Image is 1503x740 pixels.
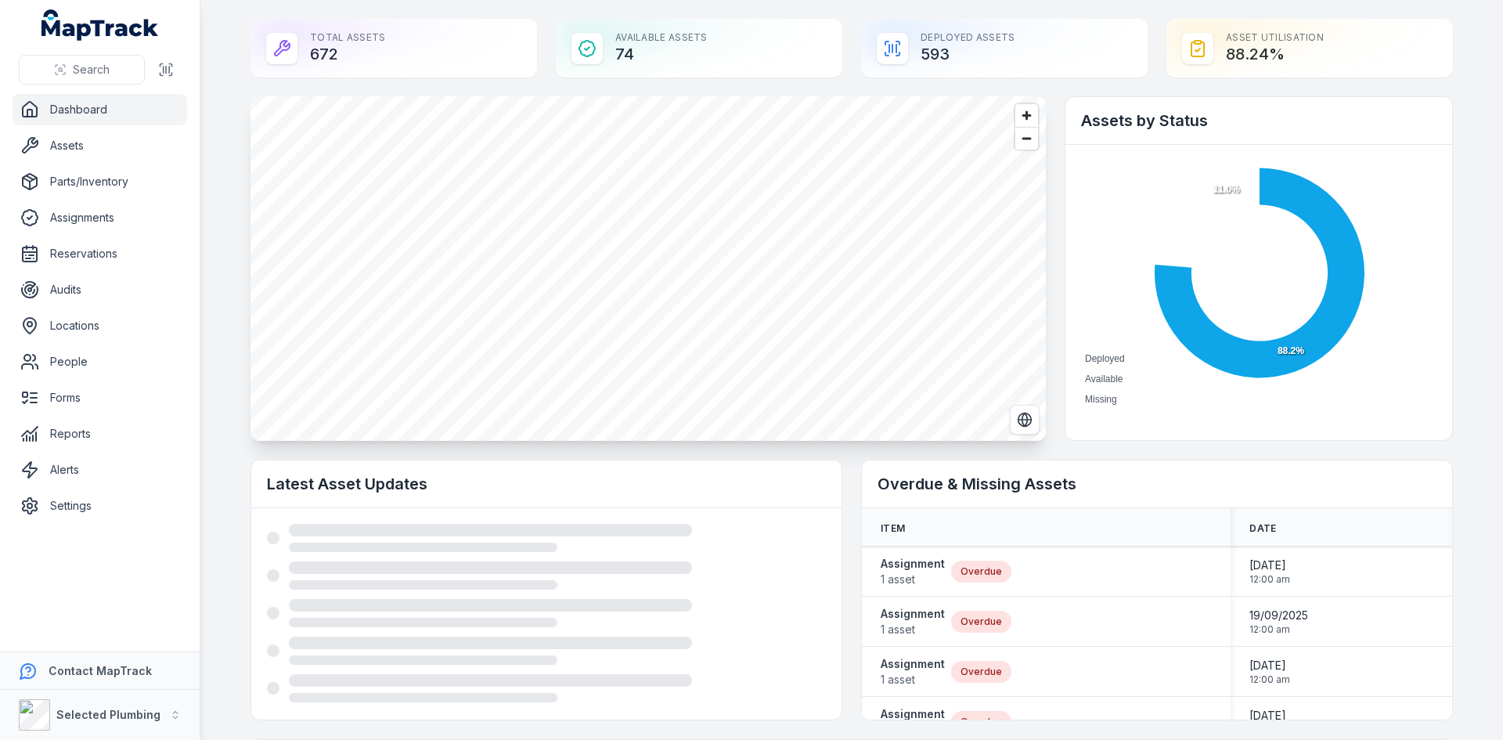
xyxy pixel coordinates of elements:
time: 9/30/2025, 12:00:00 AM [1249,558,1290,586]
span: Deployed [1085,353,1125,364]
strong: Assignment [881,556,945,572]
a: People [13,346,187,377]
span: Search [73,62,110,78]
a: Assets [13,130,187,161]
a: Reports [13,418,187,449]
span: 19/09/2025 [1249,608,1308,623]
a: Assignment1 asset [881,556,945,587]
strong: Selected Plumbing [56,708,160,721]
a: Parts/Inventory [13,166,187,197]
time: 9/19/2025, 12:00:00 AM [1249,608,1308,636]
a: MapTrack [41,9,159,41]
button: Zoom in [1015,104,1038,127]
span: 12:00 am [1249,573,1290,586]
a: Reservations [13,238,187,269]
span: [DATE] [1249,658,1290,673]
a: Settings [13,490,187,522]
canvas: Map [250,96,1046,441]
a: Assignment1 asset [881,606,945,637]
a: Forms [13,382,187,413]
div: Overdue [951,611,1011,633]
span: 1 asset [881,672,945,688]
h2: Latest Asset Updates [267,473,826,495]
strong: Assignment [881,606,945,622]
span: Date [1249,522,1276,535]
h2: Overdue & Missing Assets [878,473,1436,495]
strong: Contact MapTrack [49,664,152,677]
span: Available [1085,374,1123,384]
a: Assignments [13,202,187,233]
strong: Assignment [881,656,945,672]
span: Item [881,522,905,535]
span: [DATE] [1249,558,1290,573]
div: Overdue [951,711,1011,733]
a: Audits [13,274,187,305]
a: Dashboard [13,94,187,125]
a: Alerts [13,454,187,486]
span: 12:00 am [1249,673,1290,686]
a: Assignment [881,706,945,738]
div: Overdue [951,661,1011,683]
span: [DATE] [1249,708,1290,724]
time: 9/30/2025, 12:00:00 AM [1249,708,1290,736]
span: 1 asset [881,572,945,587]
button: Switch to Satellite View [1010,405,1040,435]
div: Overdue [951,561,1011,583]
button: Zoom out [1015,127,1038,150]
h2: Assets by Status [1081,110,1436,132]
a: Locations [13,310,187,341]
span: 1 asset [881,622,945,637]
time: 9/30/2025, 12:00:00 AM [1249,658,1290,686]
a: Assignment1 asset [881,656,945,688]
span: 12:00 am [1249,623,1308,636]
strong: Assignment [881,706,945,722]
span: Missing [1085,394,1117,405]
button: Search [19,55,145,85]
